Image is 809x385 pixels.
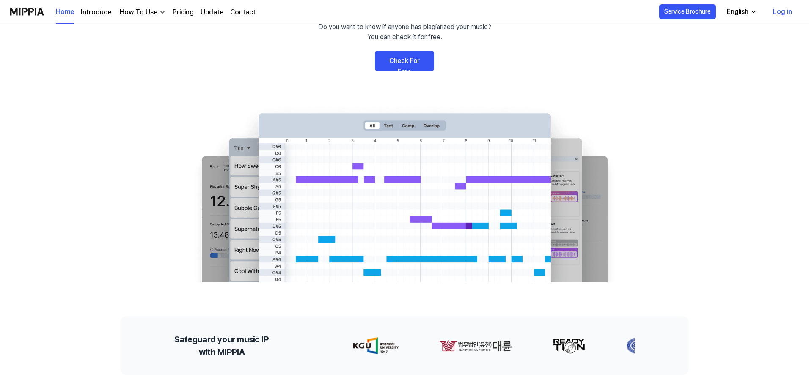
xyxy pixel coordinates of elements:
button: English [720,3,762,20]
img: partner-logo-2 [553,337,586,354]
img: main Image [184,105,625,282]
button: How To Use [118,7,166,17]
img: down [159,9,166,16]
a: Introduce [81,7,111,17]
img: partner-logo-1 [439,337,512,354]
a: Pricing [173,7,194,17]
a: Update [201,7,223,17]
div: Do you need a plagiarism check before releasing an album? Do you want to know if anyone has plagi... [317,12,492,42]
div: English [725,7,750,17]
a: Home [56,0,74,24]
img: partner-logo-3 [626,337,652,354]
a: Contact [230,7,256,17]
div: How To Use [118,7,159,17]
a: Check For Free [375,51,434,71]
img: partner-logo-0 [353,337,399,354]
h2: Safeguard your music IP with MIPPIA [174,333,269,358]
button: Service Brochure [659,4,716,19]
